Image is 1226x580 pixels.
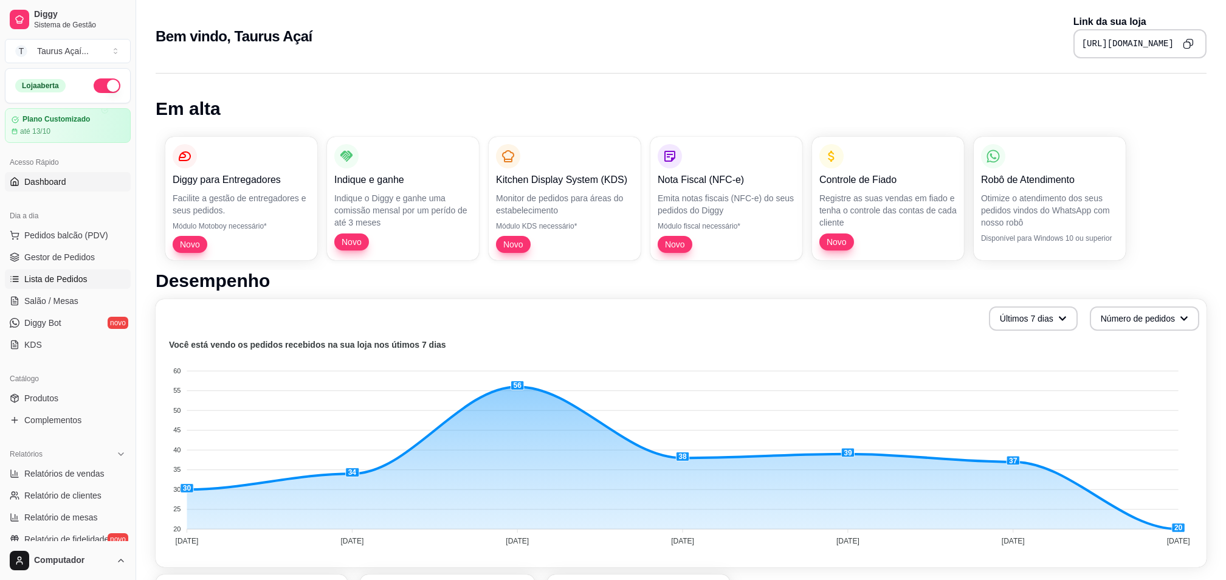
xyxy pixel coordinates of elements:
[24,176,66,188] span: Dashboard
[1073,15,1207,29] p: Link da sua loja
[34,9,126,20] span: Diggy
[1002,537,1025,545] tspan: [DATE]
[658,221,795,231] p: Módulo fiscal necessário*
[156,98,1207,120] h1: Em alta
[496,173,633,187] p: Kitchen Display System (KDS)
[5,39,131,63] button: Select a team
[24,339,42,351] span: KDS
[981,173,1118,187] p: Robô de Atendimento
[1179,34,1198,54] button: Copy to clipboard
[496,192,633,216] p: Monitor de pedidos para áreas do estabelecimento
[5,291,131,311] a: Salão / Mesas
[812,137,964,260] button: Controle de FiadoRegistre as suas vendas em fiado e tenha o controle das contas de cada clienteNovo
[5,508,131,527] a: Relatório de mesas
[334,192,472,229] p: Indique o Diggy e ganhe uma comissão mensal por um perído de até 3 meses
[327,137,479,260] button: Indique e ganheIndique o Diggy e ganhe uma comissão mensal por um perído de até 3 mesesNovo
[173,367,181,375] tspan: 60
[5,546,131,575] button: Computador
[173,466,181,473] tspan: 35
[5,153,131,172] div: Acesso Rápido
[5,464,131,483] a: Relatórios de vendas
[34,555,111,566] span: Computador
[822,236,852,248] span: Novo
[10,449,43,459] span: Relatórios
[22,115,90,124] article: Plano Customizado
[20,126,50,136] article: até 13/10
[660,238,690,250] span: Novo
[24,317,61,329] span: Diggy Bot
[24,414,81,426] span: Complementos
[24,273,88,285] span: Lista de Pedidos
[836,537,859,545] tspan: [DATE]
[156,270,1207,292] h1: Desempenho
[173,426,181,433] tspan: 45
[173,221,310,231] p: Módulo Motoboy necessário*
[37,45,89,57] div: Taurus Açaí ...
[981,233,1118,243] p: Disponível para Windows 10 ou superior
[5,369,131,388] div: Catálogo
[5,226,131,245] button: Pedidos balcão (PDV)
[671,537,694,545] tspan: [DATE]
[165,137,317,260] button: Diggy para EntregadoresFacilite a gestão de entregadores e seus pedidos.Módulo Motoboy necessário...
[173,407,181,414] tspan: 50
[24,468,105,480] span: Relatórios de vendas
[496,221,633,231] p: Módulo KDS necessário*
[176,537,199,545] tspan: [DATE]
[1082,38,1174,50] pre: [URL][DOMAIN_NAME]
[173,505,181,513] tspan: 25
[5,206,131,226] div: Dia a dia
[5,108,131,143] a: Plano Customizadoaté 13/10
[650,137,802,260] button: Nota Fiscal (NFC-e)Emita notas fiscais (NFC-e) do seus pedidos do DiggyMódulo fiscal necessário*Novo
[24,251,95,263] span: Gestor de Pedidos
[5,530,131,549] a: Relatório de fidelidadenovo
[974,137,1126,260] button: Robô de AtendimentoOtimize o atendimento dos seus pedidos vindos do WhatsApp com nosso robôDispon...
[173,173,310,187] p: Diggy para Entregadores
[5,388,131,408] a: Produtos
[175,238,205,250] span: Novo
[173,486,181,493] tspan: 30
[981,192,1118,229] p: Otimize o atendimento dos seus pedidos vindos do WhatsApp com nosso robô
[5,172,131,192] a: Dashboard
[156,27,312,46] h2: Bem vindo, Taurus Açaí
[173,192,310,216] p: Facilite a gestão de entregadores e seus pedidos.
[94,78,120,93] button: Alterar Status
[169,340,446,350] text: Você está vendo os pedidos recebidos na sua loja nos útimos 7 dias
[173,525,181,533] tspan: 20
[24,392,58,404] span: Produtos
[24,229,108,241] span: Pedidos balcão (PDV)
[1167,537,1190,545] tspan: [DATE]
[658,192,795,216] p: Emita notas fiscais (NFC-e) do seus pedidos do Diggy
[334,173,472,187] p: Indique e ganhe
[15,79,66,92] div: Loja aberta
[173,387,181,394] tspan: 55
[989,306,1078,331] button: Últimos 7 dias
[5,410,131,430] a: Complementos
[24,511,98,523] span: Relatório de mesas
[5,269,131,289] a: Lista de Pedidos
[173,446,181,454] tspan: 40
[5,486,131,505] a: Relatório de clientes
[34,20,126,30] span: Sistema de Gestão
[498,238,528,250] span: Novo
[506,537,529,545] tspan: [DATE]
[5,5,131,34] a: DiggySistema de Gestão
[340,537,363,545] tspan: [DATE]
[819,173,957,187] p: Controle de Fiado
[5,247,131,267] a: Gestor de Pedidos
[15,45,27,57] span: T
[1090,306,1199,331] button: Número de pedidos
[658,173,795,187] p: Nota Fiscal (NFC-e)
[5,313,131,333] a: Diggy Botnovo
[5,335,131,354] a: KDS
[337,236,367,248] span: Novo
[24,295,78,307] span: Salão / Mesas
[24,533,109,545] span: Relatório de fidelidade
[24,489,102,502] span: Relatório de clientes
[489,137,641,260] button: Kitchen Display System (KDS)Monitor de pedidos para áreas do estabelecimentoMódulo KDS necessário...
[819,192,957,229] p: Registre as suas vendas em fiado e tenha o controle das contas de cada cliente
